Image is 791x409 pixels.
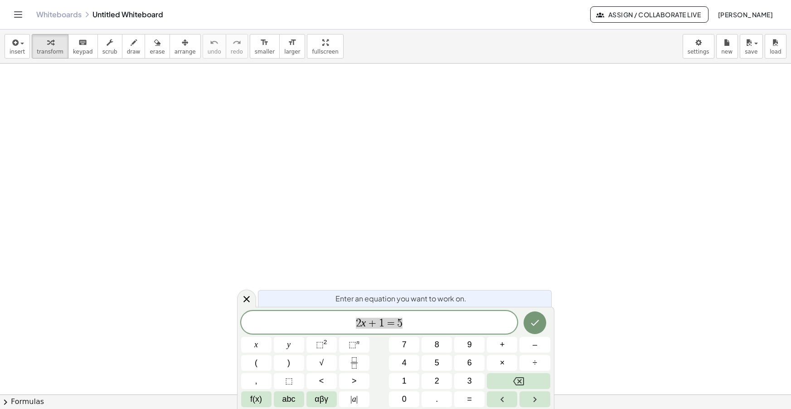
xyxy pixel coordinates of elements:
[765,34,786,59] button: load
[435,357,439,369] span: 5
[306,355,337,371] button: Square root
[533,339,537,351] span: –
[683,34,714,59] button: settings
[710,6,780,23] button: [PERSON_NAME]
[454,391,485,407] button: Equals
[36,10,82,19] a: Whiteboards
[467,357,472,369] span: 6
[306,373,337,389] button: Less than
[454,373,485,389] button: 3
[210,37,218,48] i: undo
[170,34,201,59] button: arrange
[226,34,248,59] button: redoredo
[339,391,369,407] button: Absolute value
[356,394,358,404] span: |
[175,49,196,55] span: arrange
[721,49,733,55] span: new
[435,375,439,387] span: 2
[349,340,356,349] span: ⬚
[487,373,550,389] button: Backspace
[73,49,93,55] span: keypad
[384,318,398,329] span: =
[339,355,369,371] button: Fraction
[519,391,550,407] button: Right arrow
[352,375,357,387] span: >
[78,37,87,48] i: keyboard
[422,355,452,371] button: 5
[10,49,25,55] span: insert
[312,49,338,55] span: fullscreen
[402,375,407,387] span: 1
[335,293,466,304] span: Enter an equation you want to work on.
[487,391,517,407] button: Left arrow
[389,373,419,389] button: 1
[467,393,472,405] span: =
[402,357,407,369] span: 4
[402,393,407,405] span: 0
[319,357,324,369] span: √
[241,373,272,389] button: ,
[255,357,257,369] span: (
[255,49,275,55] span: smaller
[97,34,122,59] button: scrub
[306,337,337,353] button: Squared
[356,318,361,329] span: 2
[316,340,324,349] span: ⬚
[740,34,763,59] button: save
[11,7,25,22] button: Toggle navigation
[339,337,369,353] button: Superscript
[122,34,146,59] button: draw
[260,37,269,48] i: format_size
[402,339,407,351] span: 7
[366,318,379,329] span: +
[356,339,359,345] sup: n
[279,34,305,59] button: format_sizelarger
[467,375,472,387] span: 3
[127,49,141,55] span: draw
[315,393,328,405] span: αβγ
[319,375,324,387] span: <
[274,355,304,371] button: )
[324,339,327,345] sup: 2
[422,373,452,389] button: 2
[454,337,485,353] button: 9
[350,394,352,404] span: |
[598,10,701,19] span: Assign / Collaborate Live
[287,357,290,369] span: )
[203,34,226,59] button: undoundo
[233,37,241,48] i: redo
[254,339,258,351] span: x
[389,337,419,353] button: 7
[389,355,419,371] button: 4
[288,37,296,48] i: format_size
[282,393,296,405] span: abc
[274,373,304,389] button: Placeholder
[500,357,505,369] span: ×
[68,34,98,59] button: keyboardkeypad
[145,34,170,59] button: erase
[524,311,546,334] button: Done
[274,391,304,407] button: Alphabet
[688,49,709,55] span: settings
[397,318,403,329] span: 5
[208,49,221,55] span: undo
[241,391,272,407] button: Functions
[284,49,300,55] span: larger
[32,34,68,59] button: transform
[467,339,472,351] span: 9
[361,317,366,329] var: x
[500,339,505,351] span: +
[5,34,30,59] button: insert
[241,337,272,353] button: x
[231,49,243,55] span: redo
[435,339,439,351] span: 8
[250,34,280,59] button: format_sizesmaller
[389,391,419,407] button: 0
[422,337,452,353] button: 8
[339,373,369,389] button: Greater than
[350,393,358,405] span: a
[770,49,781,55] span: load
[255,375,257,387] span: ,
[422,391,452,407] button: .
[533,357,537,369] span: ÷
